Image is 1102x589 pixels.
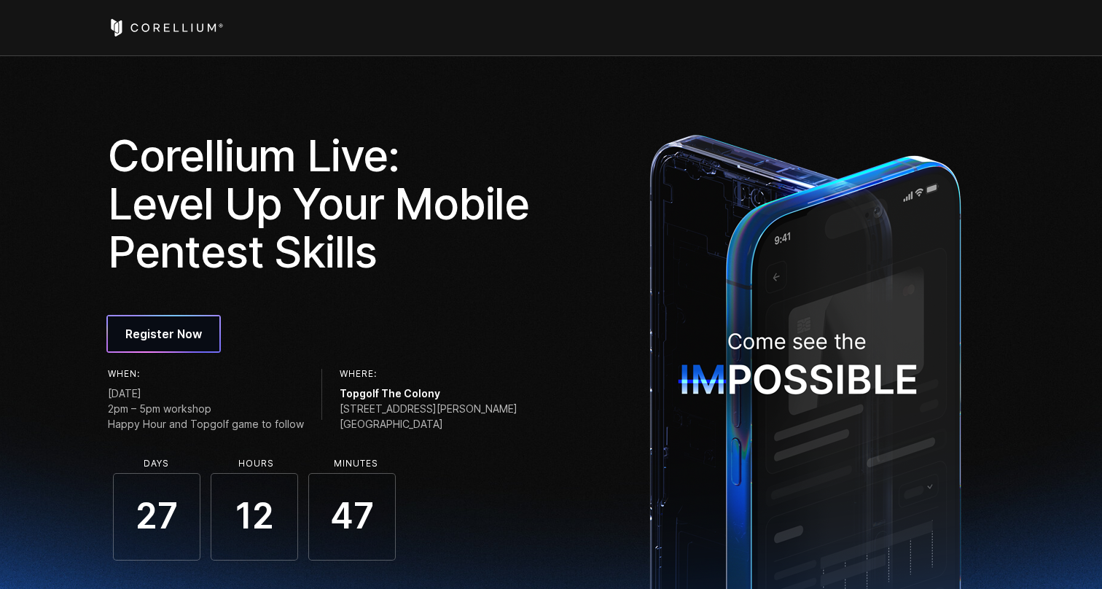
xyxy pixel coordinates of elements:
[108,19,224,36] a: Corellium Home
[112,459,200,469] li: Days
[340,386,517,401] span: Topgolf The Colony
[108,369,304,379] h6: When:
[108,316,219,351] a: Register Now
[340,401,517,432] span: [STREET_ADDRESS][PERSON_NAME] [GEOGRAPHIC_DATA]
[212,459,300,469] li: Hours
[113,473,200,561] span: 27
[308,473,396,561] span: 47
[108,131,541,276] h1: Corellium Live: Level Up Your Mobile Pentest Skills
[340,369,517,379] h6: Where:
[211,473,298,561] span: 12
[125,325,202,343] span: Register Now
[108,386,304,401] span: [DATE]
[108,401,304,432] span: 2pm – 5pm workshop Happy Hour and Topgolf game to follow
[312,459,399,469] li: Minutes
